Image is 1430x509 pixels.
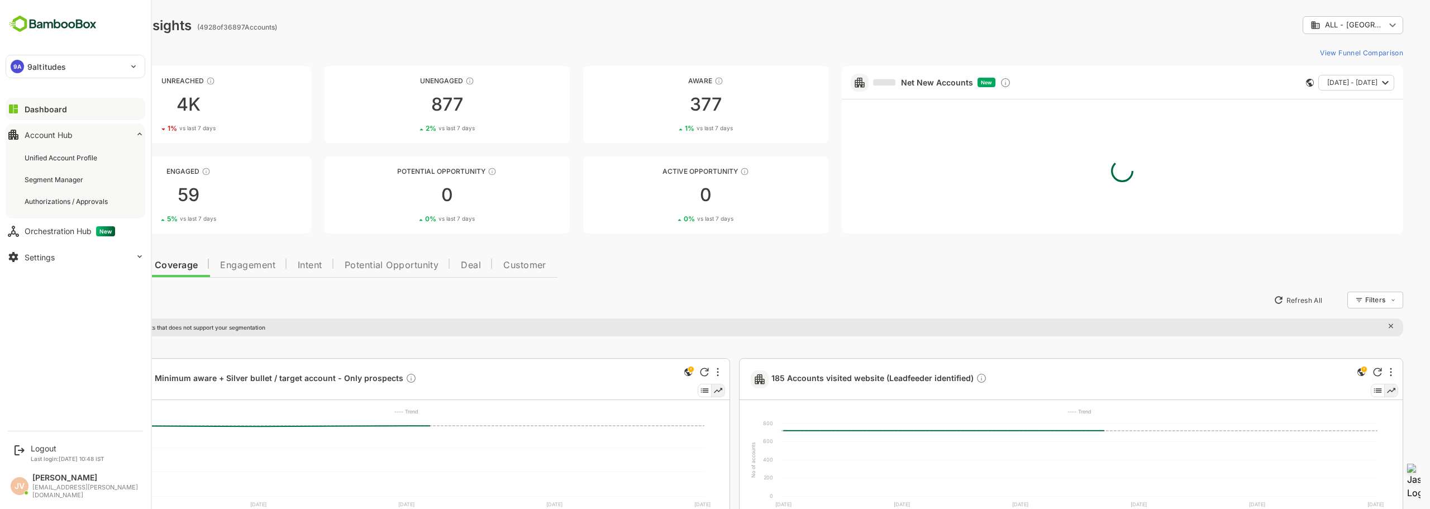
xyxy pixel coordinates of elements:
div: 0 % [645,215,694,223]
div: 4K [27,96,272,113]
div: ALL - Belgium [1271,20,1346,30]
img: BambooboxFullLogoMark.5f36c76dfaba33ec1ec1367b70bb1252.svg [6,13,100,35]
a: 269 Accounts Minimum aware + Silver bullet / target account - Only prospectsDescription not present [59,373,382,386]
div: Discover new ICP-fit accounts showing engagement — via intent surges, anonymous website visits, L... [961,77,972,88]
span: vs last 7 days [399,215,436,223]
div: 377 [544,96,789,113]
p: Last login: [DATE] 10:48 IST [31,455,104,462]
div: This is a global insight. Segment selection is not applicable for this view [1315,365,1329,380]
a: Active OpportunityThese accounts have open opportunities which might be at any of the Sales Stage... [544,156,789,234]
div: [PERSON_NAME] [32,473,140,483]
span: vs last 7 days [657,124,694,132]
text: 0 [58,493,61,499]
div: Refresh [661,368,670,377]
div: 1 % [646,124,694,132]
div: Settings [25,253,55,262]
text: 800 [724,420,734,426]
text: [DATE] [211,501,227,507]
a: Net New Accounts [834,78,934,88]
div: Engaged [27,167,272,175]
span: 269 Accounts Minimum aware + Silver bullet / target account - Only prospects [59,373,378,386]
text: 200 [724,474,734,481]
a: AwareThese accounts have just entered the buying cycle and need further nurturing3771%vs last 7 days [544,66,789,143]
div: JV [11,477,28,495]
text: [DATE] [63,501,79,507]
text: ---- Trend [355,408,379,415]
button: [DATE] - [DATE] [1279,75,1355,91]
text: No of accounts [38,442,44,478]
div: 0 [285,186,531,204]
div: Segment Manager [25,175,85,184]
a: UnreachedThese accounts have not been engaged with for a defined time period4K1%vs last 7 days [27,66,272,143]
a: 185 Accounts visited website (Leadfeeder identified)Description not present [732,373,952,386]
div: Active Opportunity [544,167,789,175]
div: Unified Account Profile [25,153,99,163]
text: 0 [731,493,734,499]
div: Authorizations / Approvals [25,197,110,206]
span: Deal [422,261,442,270]
a: UnengagedThese accounts have not shown enough engagement and need nurturing8772%vs last 7 days [285,66,531,143]
text: [DATE] [855,501,871,507]
div: 9A9altitudes [6,55,145,78]
text: [DATE] [655,501,671,507]
span: vs last 7 days [140,124,177,132]
button: Orchestration HubNew [6,220,145,242]
div: These accounts are MQAs and can be passed on to Inside Sales [449,167,457,176]
text: [DATE] [1210,501,1226,507]
span: New [96,226,115,236]
button: Account Hub [6,123,145,146]
div: More [1351,368,1353,377]
button: Refresh All [1229,291,1288,309]
div: Orchestration Hub [25,226,115,236]
div: Unreached [27,77,272,85]
div: Description not present [937,373,948,386]
span: Intent [259,261,283,270]
p: 9altitudes [27,61,66,73]
text: [DATE] [359,501,375,507]
div: Dashboard [25,104,67,114]
div: These accounts have not been engaged with for a defined time period [167,77,176,85]
text: ---- Trend [1028,408,1052,415]
text: [DATE] [1328,501,1345,507]
div: Logout [31,444,104,453]
span: ALL - [GEOGRAPHIC_DATA] [1286,21,1346,29]
div: These accounts have not shown enough engagement and need nurturing [426,77,435,85]
a: EngagedThese accounts are warm, further nurturing would qualify them to MQAs595%vs last 7 days [27,156,272,234]
text: No of accounts [711,442,717,478]
button: Dashboard [6,98,145,120]
text: [DATE] [736,501,752,507]
div: Refresh [1334,368,1343,377]
div: Potential Opportunity [285,167,531,175]
span: Data Quality and Coverage [38,261,159,270]
span: vs last 7 days [658,215,694,223]
div: Unengaged [285,77,531,85]
text: 600 [51,420,61,426]
div: 5 % [128,215,177,223]
text: 400 [51,444,61,450]
div: Filters [1326,296,1346,304]
text: 200 [51,469,61,475]
div: 59 [27,186,272,204]
button: View Funnel Comparison [1276,44,1364,61]
div: 877 [285,96,531,113]
div: These accounts have open opportunities which might be at any of the Sales Stages [701,167,710,176]
text: 600 [724,438,734,444]
div: Dashboard Insights [27,17,152,34]
ag: ( 4928 of 36897 Accounts) [158,23,238,31]
button: Settings [6,246,145,268]
text: [DATE] [507,501,523,507]
button: New Insights [27,290,108,310]
span: 185 Accounts visited website (Leadfeeder identified) [732,373,948,386]
span: Potential Opportunity [306,261,400,270]
div: ALL - [GEOGRAPHIC_DATA] [1264,15,1364,36]
div: These accounts are warm, further nurturing would qualify them to MQAs [163,167,171,176]
div: 0 [544,186,789,204]
div: 1 % [128,124,177,132]
span: vs last 7 days [141,215,177,223]
p: There are global insights that does not support your segmentation [49,324,226,331]
div: This is a global insight. Segment selection is not applicable for this view [642,365,656,380]
text: [DATE] [973,501,989,507]
div: This card does not support filter and segments [1267,79,1275,87]
div: 2 % [387,124,436,132]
